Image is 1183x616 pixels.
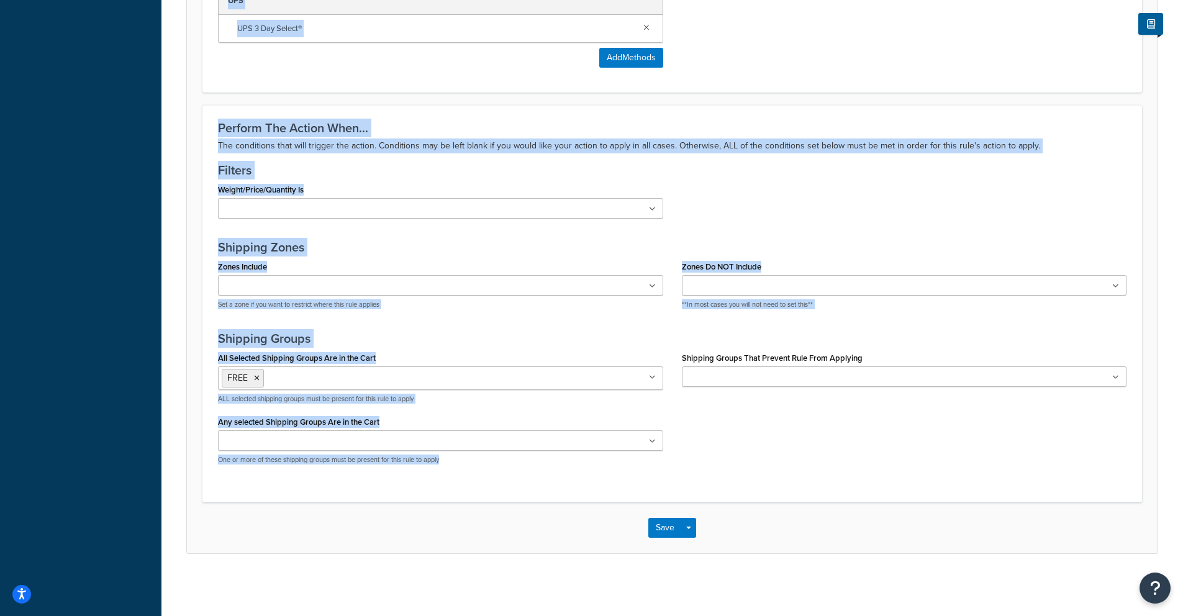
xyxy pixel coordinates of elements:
[682,300,1127,309] p: **In most cases you will not need to set this**
[218,332,1126,345] h3: Shipping Groups
[227,371,248,384] span: FREE
[218,417,379,427] label: Any selected Shipping Groups Are in the Cart
[218,163,1126,177] h3: Filters
[218,300,663,309] p: Set a zone if you want to restrict where this rule applies
[218,353,376,363] label: All Selected Shipping Groups Are in the Cart
[218,240,1126,254] h3: Shipping Zones
[218,121,1126,135] h3: Perform The Action When...
[218,138,1126,153] p: The conditions that will trigger the action. Conditions may be left blank if you would like your ...
[682,262,761,271] label: Zones Do NOT Include
[237,20,633,37] span: UPS 3 Day Select®
[218,455,663,464] p: One or more of these shipping groups must be present for this rule to apply
[218,262,267,271] label: Zones Include
[599,48,663,68] button: AddMethods
[682,353,863,363] label: Shipping Groups That Prevent Rule From Applying
[218,394,663,404] p: ALL selected shipping groups must be present for this rule to apply
[1138,13,1163,35] button: Show Help Docs
[1140,573,1171,604] button: Open Resource Center
[648,518,682,538] button: Save
[218,185,304,194] label: Weight/Price/Quantity Is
